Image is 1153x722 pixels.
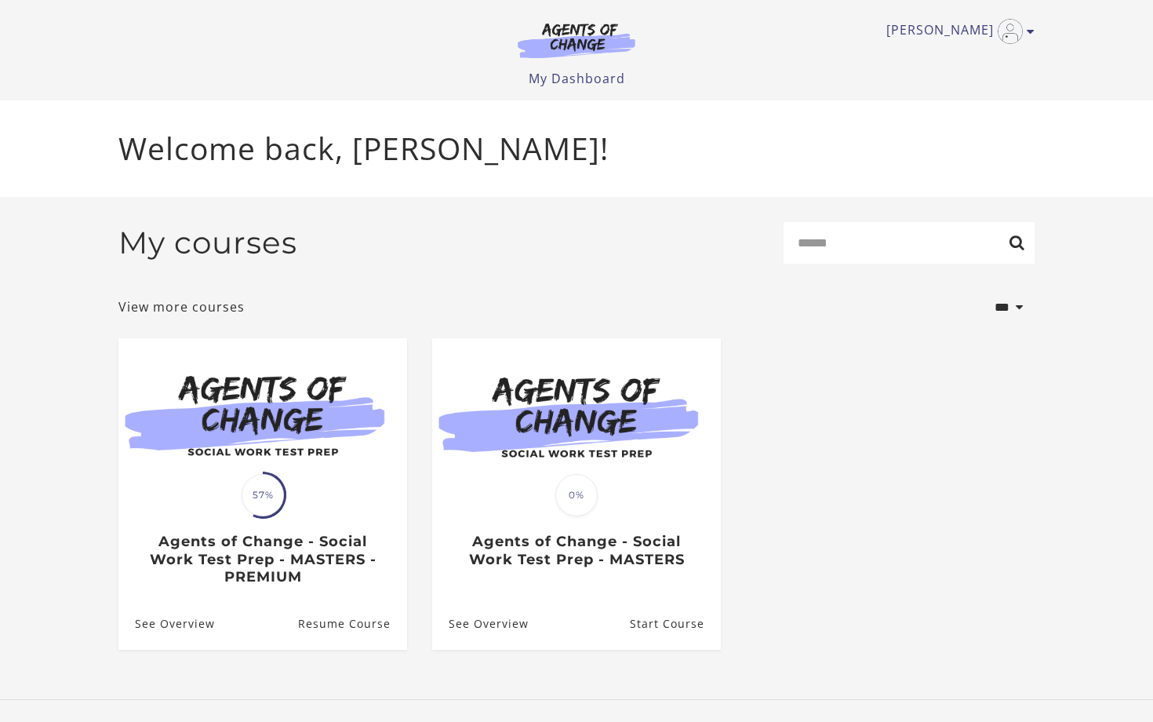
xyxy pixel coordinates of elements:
[242,474,284,516] span: 57%
[449,533,704,568] h3: Agents of Change - Social Work Test Prep - MASTERS
[298,598,407,649] a: Agents of Change - Social Work Test Prep - MASTERS - PREMIUM: Resume Course
[118,297,245,316] a: View more courses
[555,474,598,516] span: 0%
[118,598,215,649] a: Agents of Change - Social Work Test Prep - MASTERS - PREMIUM: See Overview
[501,22,652,58] img: Agents of Change Logo
[630,598,721,649] a: Agents of Change - Social Work Test Prep - MASTERS: Resume Course
[432,598,529,649] a: Agents of Change - Social Work Test Prep - MASTERS: See Overview
[118,126,1035,172] p: Welcome back, [PERSON_NAME]!
[886,19,1027,44] a: Toggle menu
[529,70,625,87] a: My Dashboard
[135,533,390,586] h3: Agents of Change - Social Work Test Prep - MASTERS - PREMIUM
[118,224,297,261] h2: My courses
